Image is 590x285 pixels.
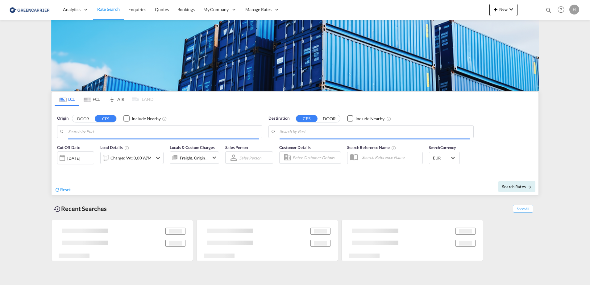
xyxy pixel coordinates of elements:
[100,152,164,164] div: Charged Wt: 0,00 W/Micon-chevron-down
[498,181,535,192] button: Search Ratesicon-arrow-right
[492,6,499,13] md-icon: icon-plus 400-fg
[355,116,384,122] div: Include Nearby
[203,6,229,13] span: My Company
[177,7,195,12] span: Bookings
[100,145,129,150] span: Load Details
[318,115,340,122] button: DOOR
[72,115,94,122] button: DOOR
[513,205,533,213] span: Show All
[279,145,310,150] span: Customer Details
[489,4,517,16] button: icon-plus 400-fgNewicon-chevron-down
[57,145,80,150] span: Cut Off Date
[104,92,129,106] md-tab-item: AIR
[162,116,167,121] md-icon: Unchecked: Ignores neighbouring ports when fetching rates.Checked : Includes neighbouring ports w...
[51,202,109,216] div: Recent Searches
[9,3,51,17] img: 1378a7308afe11ef83610d9e779c6b34.png
[63,6,81,13] span: Analytics
[347,115,384,122] md-checkbox: Checkbox No Ink
[128,7,146,12] span: Enquiries
[280,127,470,136] input: Search by Port
[508,6,515,13] md-icon: icon-chevron-down
[432,153,456,162] md-select: Select Currency: € EUREuro
[123,115,161,122] md-checkbox: Checkbox No Ink
[359,153,422,162] input: Search Reference Name
[347,145,396,150] span: Search Reference Name
[55,187,71,193] div: icon-refreshReset
[210,154,218,161] md-icon: icon-chevron-down
[95,115,116,122] button: CFS
[293,153,339,162] input: Enter Customer Details
[527,185,532,189] md-icon: icon-arrow-right
[54,205,61,213] md-icon: icon-backup-restore
[239,153,262,162] md-select: Sales Person
[492,7,515,12] span: New
[110,154,152,162] div: Charged Wt: 0,00 W/M
[57,164,62,172] md-datepicker: Select
[60,187,71,192] span: Reset
[545,7,552,14] md-icon: icon-magnify
[79,92,104,106] md-tab-item: FCL
[55,92,79,106] md-tab-item: LCL
[57,151,94,164] div: [DATE]
[51,20,539,91] img: GreenCarrierFCL_LCL.png
[170,145,215,150] span: Locals & Custom Charges
[55,187,60,192] md-icon: icon-refresh
[296,115,318,122] button: CFS
[245,6,272,13] span: Manage Rates
[556,4,569,15] div: Help
[67,155,80,161] div: [DATE]
[386,116,391,121] md-icon: Unchecked: Ignores neighbouring ports when fetching rates.Checked : Includes neighbouring ports w...
[569,5,579,14] div: H
[429,145,456,150] span: Search Currency
[556,4,566,15] span: Help
[268,115,289,122] span: Destination
[132,116,161,122] div: Include Nearby
[180,154,209,162] div: Freight Origin Destination
[68,127,259,136] input: Search by Port
[97,6,120,12] span: Rate Search
[124,146,129,151] md-icon: Chargeable Weight
[108,96,116,100] md-icon: icon-airplane
[154,154,162,162] md-icon: icon-chevron-down
[155,7,168,12] span: Quotes
[502,184,532,189] span: Search Rates
[55,92,153,106] md-pagination-wrapper: Use the left and right arrow keys to navigate between tabs
[170,151,219,164] div: Freight Origin Destinationicon-chevron-down
[433,155,450,161] span: EUR
[225,145,248,150] span: Sales Person
[57,115,68,122] span: Origin
[545,7,552,16] div: icon-magnify
[391,146,396,151] md-icon: Your search will be saved by the below given name
[52,106,538,195] div: Origin DOOR CFS Checkbox No InkUnchecked: Ignores neighbouring ports when fetching rates.Checked ...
